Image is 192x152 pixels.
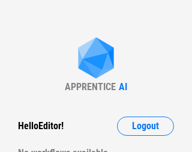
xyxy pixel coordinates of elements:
[117,117,174,136] button: Logout
[18,117,64,136] div: Hello Editor !
[72,37,120,81] img: Apprentice AI
[119,81,127,93] div: AI
[65,81,116,93] div: APPRENTICE
[132,121,159,131] span: Logout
